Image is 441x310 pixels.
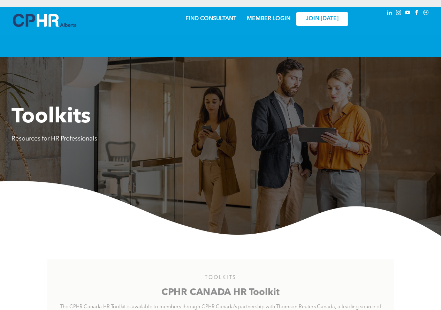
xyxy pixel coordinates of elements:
[205,275,237,280] span: TOOLKITS
[12,136,97,142] span: Resources for HR Professionals
[185,16,236,22] a: FIND CONSULTANT
[161,288,280,297] span: CPHR CANADA HR Toolkit
[296,12,348,26] a: JOIN [DATE]
[422,9,430,18] a: Social network
[13,14,76,27] img: A blue and white logo for cp alberta
[247,16,290,22] a: MEMBER LOGIN
[386,9,394,18] a: linkedin
[395,9,403,18] a: instagram
[306,16,339,22] span: JOIN [DATE]
[404,9,412,18] a: youtube
[413,9,421,18] a: facebook
[12,107,91,128] span: Toolkits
